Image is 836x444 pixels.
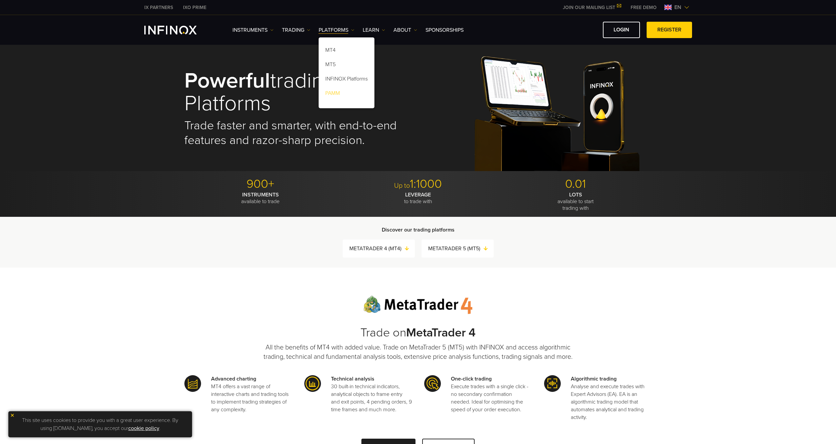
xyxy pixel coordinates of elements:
[255,343,582,361] p: All the benefits of MT4 with added value. Trade on MetaTrader 5 (MT5) with INFINOX and access alg...
[451,383,532,414] p: Execute trades with a single click - no secondary confirmation needed. Ideal for optimising the s...
[342,191,494,205] p: to trade with
[144,26,212,34] a: INFINOX Logo
[349,244,415,253] a: METATRADER 4 (MT4)
[304,375,321,392] img: icon
[319,73,374,87] a: INFINOX Platforms
[363,296,473,314] img: Meta Trader 4 logo
[184,118,409,148] h2: Trade faster and smarter, with end-to-end features and razor-sharp precision.
[128,425,159,432] a: cookie policy
[451,376,492,382] strong: One-click trading
[10,413,15,418] img: yellow close icon
[331,383,412,414] p: 30 built-in technical indicators, analytical objects to frame entry and exit points, 4 pending or...
[571,383,652,421] p: Analyse and execute trades with Expert Advisors (EA). EA is an algorithmic trading model that aut...
[331,376,374,382] strong: Technical analysis
[319,87,374,102] a: PAMM
[12,415,189,434] p: This site uses cookies to provide you with a great user experience. By using [DOMAIN_NAME], you a...
[393,26,417,34] a: ABOUT
[424,375,441,392] img: icon
[319,58,374,73] a: MT5
[139,4,178,11] a: INFINOX
[342,177,494,191] p: 1:1000
[626,4,662,11] a: INFINOX MENU
[406,325,476,340] strong: MetaTrader 4
[232,26,274,34] a: Instruments
[499,191,652,211] p: available to start trading with
[184,177,337,191] p: 900+
[558,5,626,10] a: JOIN OUR MAILING LIST
[184,191,337,205] p: available to trade
[282,26,310,34] a: TRADING
[184,69,409,115] h1: trading platforms
[211,376,256,382] strong: Advanced charting
[499,177,652,191] p: 0.01
[405,191,431,198] strong: LEVERAGE
[428,244,494,253] a: METATRADER 5 (MT5)
[394,182,410,190] span: Up to
[382,227,455,233] strong: Discover our trading platforms
[178,4,211,11] a: INFINOX
[647,22,692,38] a: REGISTER
[319,26,354,34] a: PLATFORMS
[211,383,292,414] p: MT4 offers a vast range of interactive charts and trading tools to implement trading strategies o...
[544,375,561,392] img: icon
[571,376,617,382] strong: Algorithmic trading
[319,44,374,58] a: MT4
[242,191,279,198] strong: INSTRUMENTS
[184,67,270,94] strong: Powerful
[363,26,385,34] a: Learn
[184,375,201,392] img: icon
[426,26,464,34] a: SPONSORSHIPS
[672,3,684,11] span: en
[603,22,640,38] a: LOGIN
[569,191,582,198] strong: LOTS
[255,326,582,340] h2: Trade on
